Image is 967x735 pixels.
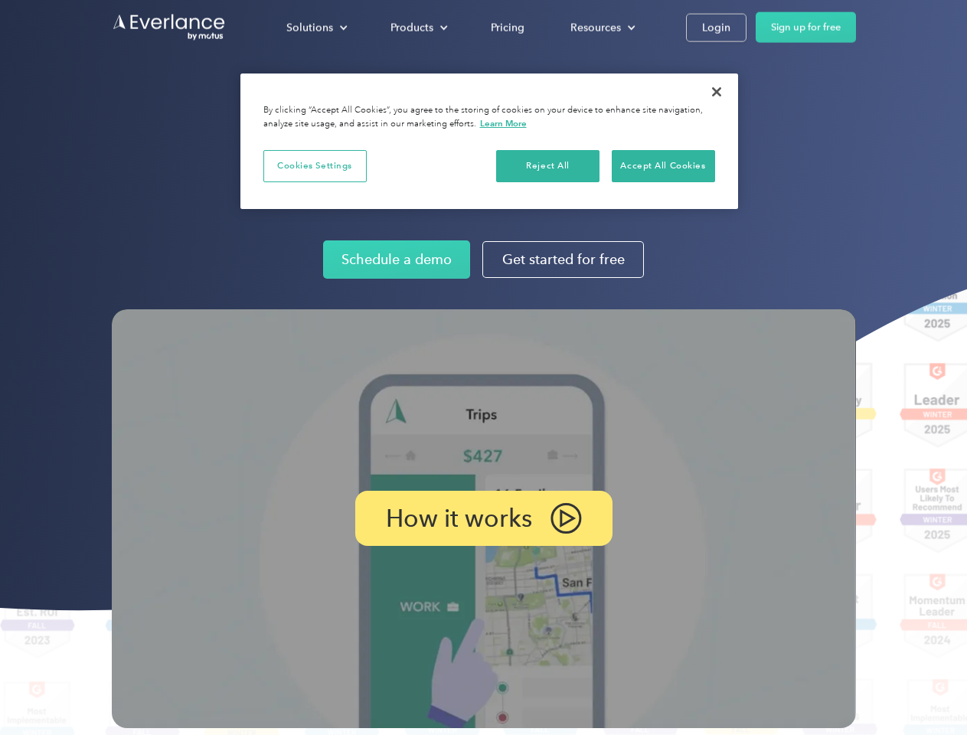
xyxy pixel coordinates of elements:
button: Cookies Settings [263,150,367,182]
div: Resources [555,14,648,41]
div: Products [375,14,460,41]
div: Pricing [491,18,524,37]
div: Login [702,18,730,37]
button: Reject All [496,150,599,182]
div: Privacy [240,73,738,209]
div: Cookie banner [240,73,738,209]
div: By clicking “Accept All Cookies”, you agree to the storing of cookies on your device to enhance s... [263,104,715,131]
a: Login [686,13,746,41]
div: Products [390,18,433,37]
a: Sign up for free [756,12,856,43]
a: Go to homepage [112,12,227,41]
div: Resources [570,18,621,37]
button: Accept All Cookies [612,150,715,182]
a: Get started for free [482,241,644,278]
div: Solutions [271,14,360,41]
a: Schedule a demo [323,240,470,279]
a: Pricing [475,14,540,41]
a: More information about your privacy, opens in a new tab [480,118,527,129]
div: Solutions [286,18,333,37]
button: Close [700,75,733,109]
p: How it works [386,509,532,528]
